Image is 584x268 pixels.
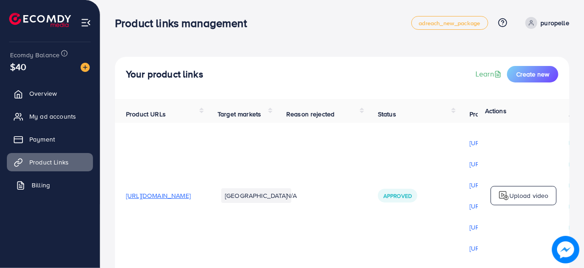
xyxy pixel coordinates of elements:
[411,16,488,30] a: adreach_new_package
[475,69,503,79] a: Learn
[7,84,93,103] a: Overview
[469,109,510,119] span: Product video
[469,243,534,254] p: [URL][DOMAIN_NAME]
[115,16,254,30] h3: Product links management
[7,130,93,148] a: Payment
[541,17,569,28] p: puropelle
[218,109,261,119] span: Target markets
[81,17,91,28] img: menu
[286,191,297,200] span: N/A
[383,192,412,200] span: Approved
[522,17,569,29] a: puropelle
[126,109,166,119] span: Product URLs
[7,107,93,126] a: My ad accounts
[7,153,93,171] a: Product Links
[498,190,509,201] img: logo
[29,158,69,167] span: Product Links
[126,69,203,80] h4: Your product links
[485,106,507,115] span: Actions
[469,159,534,170] p: [URL][DOMAIN_NAME]
[469,201,534,212] p: [URL][DOMAIN_NAME]
[509,190,549,201] p: Upload video
[81,63,90,72] img: image
[286,109,334,119] span: Reason rejected
[516,70,549,79] span: Create new
[29,89,57,98] span: Overview
[126,191,191,200] span: [URL][DOMAIN_NAME]
[29,112,76,121] span: My ad accounts
[9,13,71,27] img: logo
[378,109,396,119] span: Status
[552,236,579,263] img: image
[507,66,558,82] button: Create new
[469,180,534,191] p: [URL][DOMAIN_NAME]
[32,180,50,190] span: Billing
[10,60,26,73] span: $40
[469,137,534,148] p: [URL][DOMAIN_NAME]
[221,188,291,203] li: [GEOGRAPHIC_DATA]
[10,50,60,60] span: Ecomdy Balance
[469,222,534,233] p: [URL][DOMAIN_NAME]
[29,135,55,144] span: Payment
[419,20,480,26] span: adreach_new_package
[7,176,93,194] a: Billing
